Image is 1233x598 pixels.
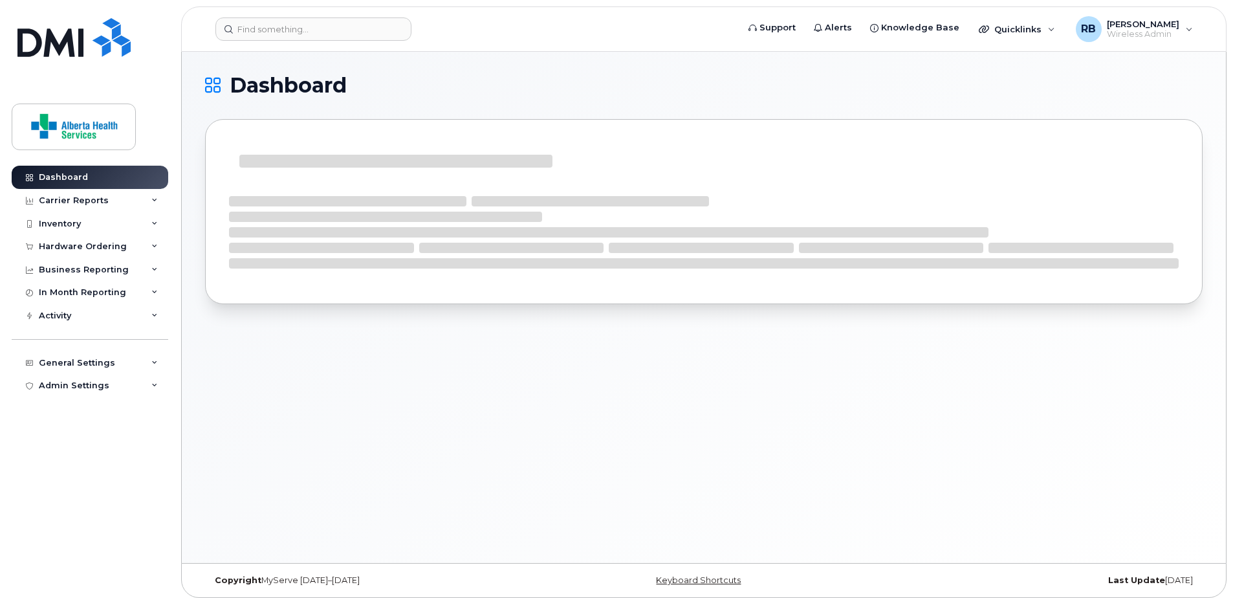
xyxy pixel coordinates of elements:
a: Keyboard Shortcuts [656,575,741,585]
div: [DATE] [870,575,1203,586]
div: MyServe [DATE]–[DATE] [205,575,538,586]
span: Dashboard [230,76,347,95]
strong: Last Update [1108,575,1165,585]
strong: Copyright [215,575,261,585]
